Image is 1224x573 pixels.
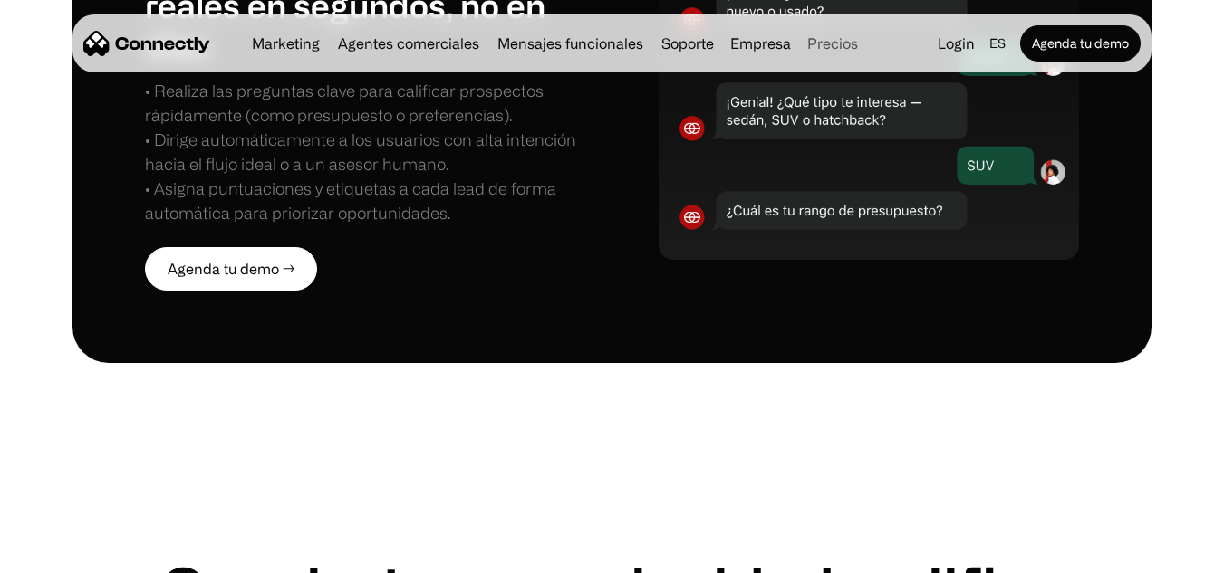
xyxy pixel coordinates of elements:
[989,31,1006,56] div: es
[725,31,796,56] div: Empresa
[36,541,109,567] ul: Language list
[730,31,791,56] div: Empresa
[1020,25,1141,62] a: Agenda tu demo
[982,31,1017,56] div: es
[800,36,865,51] a: Precios
[490,36,651,51] a: Mensajes funcionales
[18,540,109,567] aside: Language selected: Español
[331,36,487,51] a: Agentes comerciales
[145,247,317,291] a: Agenda tu demo →
[930,31,982,56] a: Login
[654,36,721,51] a: Soporte
[83,30,210,57] a: home
[145,79,612,225] div: • Realiza las preguntas clave para calificar prospectos rápidamente (como presupuesto o preferenc...
[245,36,327,51] a: Marketing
